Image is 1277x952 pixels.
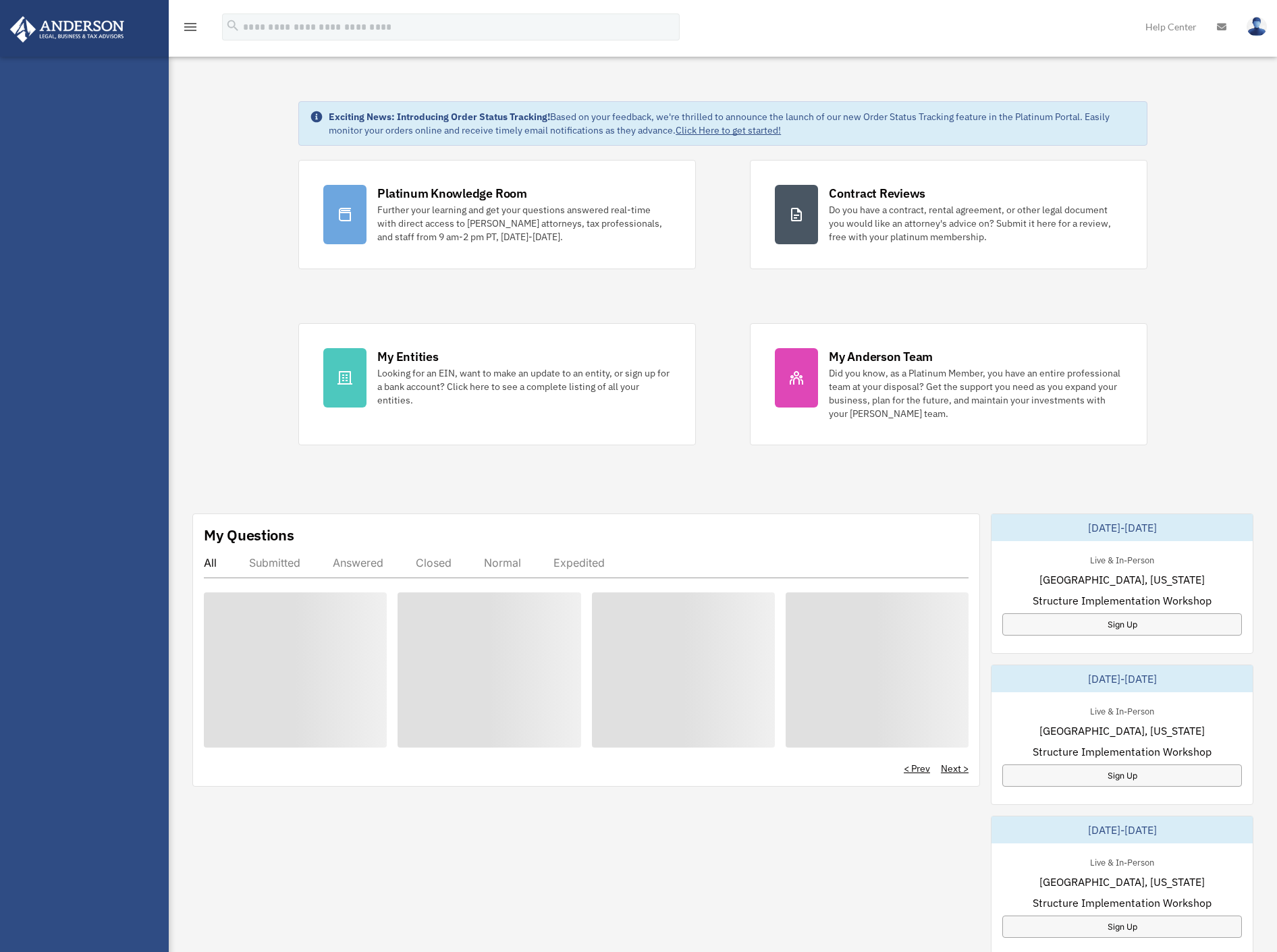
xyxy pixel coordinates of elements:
[1079,854,1165,868] div: Live & In-Person
[676,124,781,136] a: Click Here to get started!
[1033,592,1212,609] span: Structure Implementation Workshop
[904,762,930,775] a: < Prev
[377,203,671,244] div: Further your learning and get your questions answered real-time with direct access to [PERSON_NAM...
[991,665,1253,692] div: [DATE]-[DATE]
[750,323,1147,445] a: My Anderson Team Did you know, as a Platinum Member, you have an entire professional team at your...
[329,111,550,123] strong: Exciting News: Introducing Order Status Tracking!
[298,323,696,445] a: My Entities Looking for an EIN, want to make an update to an entity, or sign up for a bank accoun...
[991,514,1253,541] div: [DATE]-[DATE]
[377,366,671,407] div: Looking for an EIN, want to make an update to an entity, or sign up for a bank account? Click her...
[829,185,925,202] div: Contract Reviews
[416,556,452,569] div: Closed
[1079,552,1165,566] div: Live & In-Person
[377,185,527,202] div: Platinum Knowledge Room
[182,24,198,35] a: menu
[333,556,383,569] div: Answered
[329,110,1136,137] div: Based on your feedback, we're thrilled to announce the launch of our new Order Status Tracking fe...
[204,556,217,569] div: All
[6,16,128,43] img: Anderson Advisors Platinum Portal
[829,348,933,365] div: My Anderson Team
[553,556,605,569] div: Expedited
[829,203,1122,244] div: Do you have a contract, rental agreement, or other legal document you would like an attorney's ad...
[484,556,521,569] div: Normal
[1039,874,1205,890] span: [GEOGRAPHIC_DATA], [US_STATE]
[941,762,969,775] a: Next >
[249,556,300,569] div: Submitted
[991,816,1253,843] div: [DATE]-[DATE]
[829,366,1122,420] div: Did you know, as a Platinum Member, you have an entire professional team at your disposal? Get th...
[1247,17,1267,36] img: User Pic
[1002,613,1242,636] a: Sign Up
[1039,723,1205,739] span: [GEOGRAPHIC_DATA], [US_STATE]
[204,525,294,545] div: My Questions
[1033,895,1212,911] span: Structure Implementation Workshop
[225,18,240,33] i: search
[182,19,198,35] i: menu
[1039,571,1205,588] span: [GEOGRAPHIC_DATA], [US_STATE]
[1002,916,1242,938] a: Sign Up
[750,160,1147,269] a: Contract Reviews Do you have a contract, rental agreement, or other legal document you would like...
[377,348,438,365] div: My Entities
[1033,744,1212,760] span: Structure Implementation Workshop
[298,160,696,269] a: Platinum Knowledge Room Further your learning and get your questions answered real-time with dire...
[1002,764,1242,787] a: Sign Up
[1079,703,1165,717] div: Live & In-Person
